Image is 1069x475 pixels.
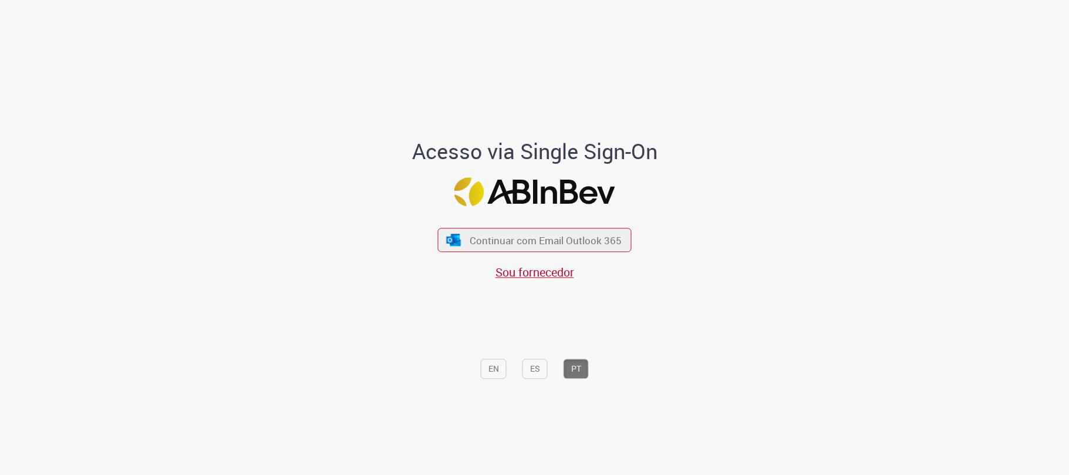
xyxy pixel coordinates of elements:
img: ícone Azure/Microsoft 360 [445,234,461,246]
a: Sou fornecedor [495,265,574,281]
h1: Acesso via Single Sign-On [372,140,697,164]
button: PT [564,359,589,379]
button: EN [481,359,507,379]
button: ES [522,359,548,379]
button: ícone Azure/Microsoft 360 Continuar com Email Outlook 365 [438,228,632,252]
span: Continuar com Email Outlook 365 [470,234,622,247]
img: Logo ABInBev [454,177,615,206]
